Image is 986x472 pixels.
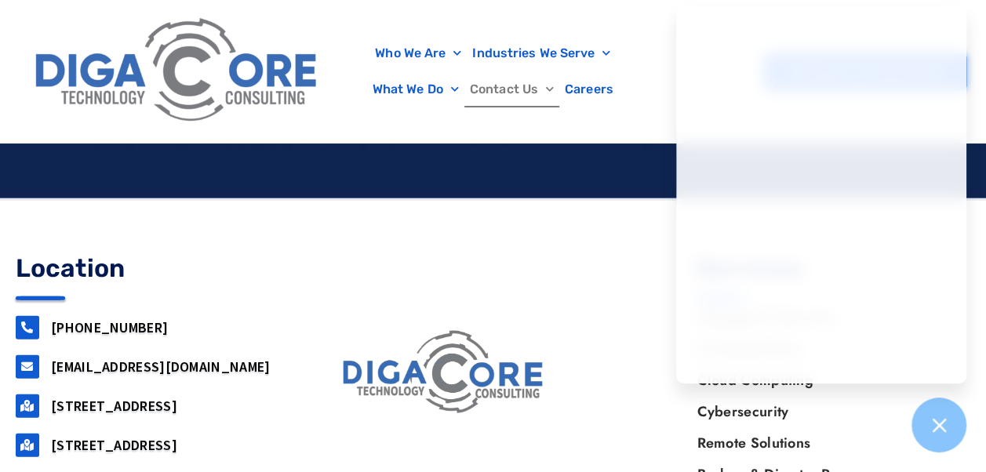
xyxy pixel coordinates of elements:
nav: Menu [335,35,650,107]
a: What We Do [367,71,464,107]
a: 732-646-5725 [16,316,39,339]
a: [STREET_ADDRESS] [51,397,177,415]
a: Who We Are [369,35,467,71]
a: support@digacore.com [16,355,39,379]
a: 160 airport road, Suite 201, Lakewood, NJ, 08701 [16,394,39,418]
a: Industries We Serve [467,35,616,71]
a: [PHONE_NUMBER] [51,318,168,336]
a: Remote Solutions [681,427,970,459]
a: Careers [559,71,619,107]
h4: Location [16,256,291,281]
a: Contact Us [464,71,559,107]
a: 2917 Penn Forest Blvd, Roanoke, VA 24018 [16,434,39,457]
img: Digacore Logo [27,8,327,135]
a: [EMAIL_ADDRESS][DOMAIN_NAME] [51,358,270,376]
a: Cybersecurity [681,396,970,427]
iframe: Chatgenie Messenger [676,5,966,383]
img: digacore logo [337,325,552,420]
a: [STREET_ADDRESS] [51,436,177,454]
